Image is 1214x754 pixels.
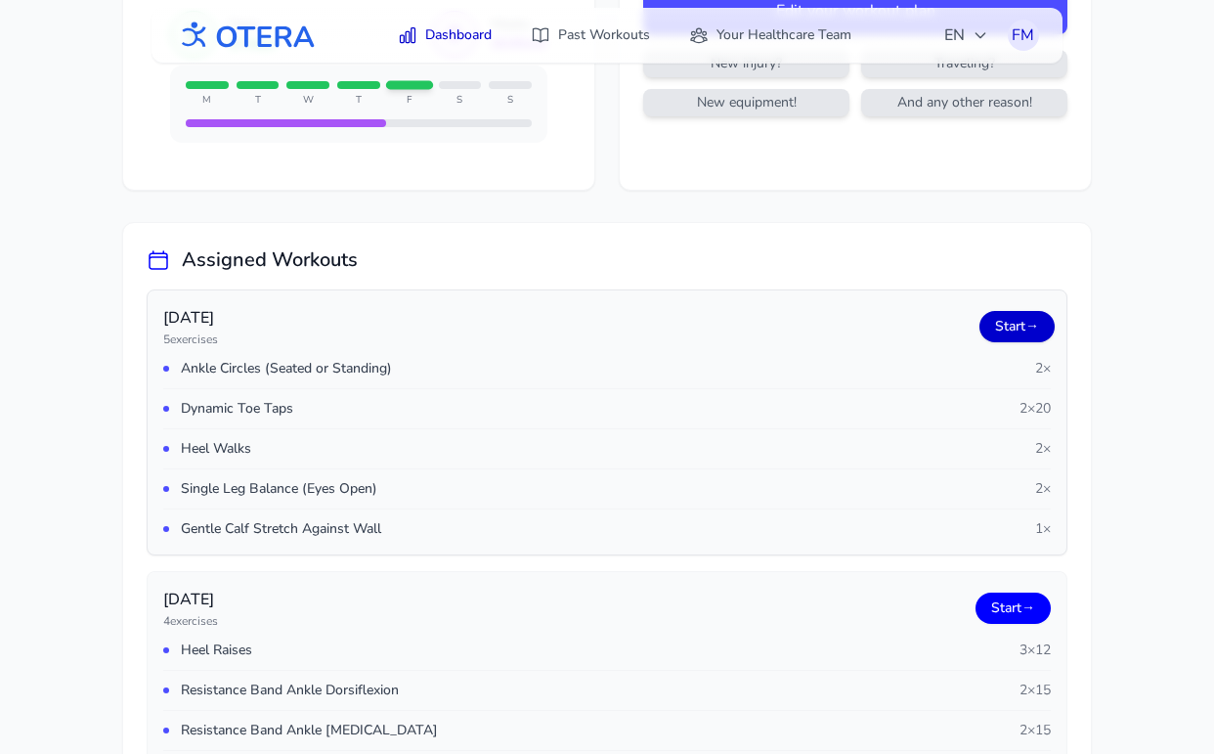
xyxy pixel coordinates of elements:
h2: Assigned Workouts [182,246,358,274]
a: Past Workouts [519,18,662,53]
span: Dynamic Toe Taps [181,399,293,419]
span: 1 × [1035,519,1051,539]
button: EN [932,16,1000,55]
span: 2 × [1035,439,1051,459]
p: 4 exercises [163,613,218,629]
button: FM [1008,20,1039,51]
span: New injury? [647,54,845,73]
span: 3 × 12 [1019,641,1051,660]
span: New equipment! [647,93,845,112]
img: OTERA logo [175,14,316,58]
div: T [237,93,280,108]
span: 2 × [1035,479,1051,499]
div: M [186,93,229,108]
span: Resistance Band Ankle [MEDICAL_DATA] [181,721,438,740]
p: [DATE] [163,306,218,330]
span: Gentle Calf Stretch Against Wall [181,519,381,539]
a: Start→ [976,593,1051,624]
span: Resistance Band Ankle Dorsiflexion [181,681,399,700]
div: T [337,93,380,108]
span: 2 × [1035,359,1051,378]
span: Heel Raises [181,641,252,660]
a: Dashboard [386,18,503,53]
span: 2 × 15 [1019,681,1051,700]
p: 5 exercises [163,332,218,347]
div: S [439,93,482,108]
div: S [489,93,532,108]
span: EN [944,23,988,47]
span: And any other reason! [865,93,1063,112]
span: Traveling? [865,54,1063,73]
span: 2 × 15 [1019,721,1051,740]
a: Your Healthcare Team [677,18,863,53]
a: Start→ [979,311,1055,342]
div: W [286,93,329,108]
span: 2 × 20 [1019,399,1051,419]
span: Ankle Circles (Seated or Standing) [181,359,392,378]
p: [DATE] [163,588,218,611]
span: Heel Walks [181,439,251,459]
div: F [388,93,431,108]
span: Single Leg Balance (Eyes Open) [181,479,377,499]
